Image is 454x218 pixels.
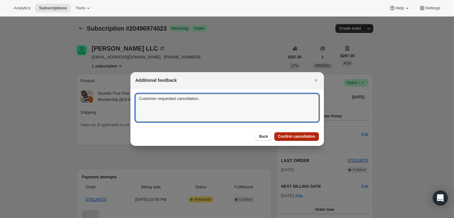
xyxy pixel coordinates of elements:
[278,134,315,139] span: Confirm cancellation
[135,77,177,83] h2: Additional feedback
[385,4,414,12] button: Help
[255,132,272,141] button: Back
[35,4,71,12] button: Subscriptions
[76,6,85,11] span: Tools
[311,76,320,85] button: Close
[135,94,319,122] textarea: Customer requested cancellation.
[415,4,444,12] button: Settings
[14,6,30,11] span: Analytics
[395,6,404,11] span: Help
[10,4,34,12] button: Analytics
[39,6,67,11] span: Subscriptions
[433,191,448,206] div: Open Intercom Messenger
[425,6,440,11] span: Settings
[274,132,319,141] button: Confirm cancellation
[72,4,95,12] button: Tools
[259,134,268,139] span: Back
